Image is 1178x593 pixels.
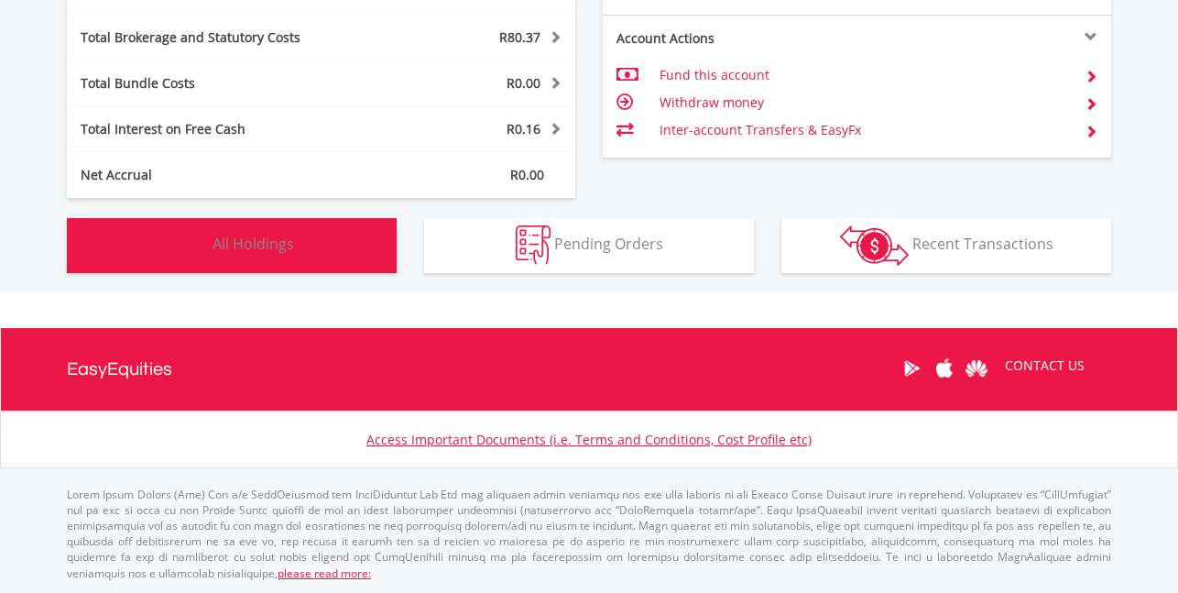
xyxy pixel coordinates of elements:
[912,234,1053,254] span: Recent Transactions
[516,225,551,265] img: pending_instructions-wht.png
[507,74,540,92] span: R0.00
[781,218,1111,273] button: Recent Transactions
[660,116,1071,144] td: Inter-account Transfers & EasyFx
[554,234,663,254] span: Pending Orders
[67,120,364,138] div: Total Interest on Free Cash
[960,340,992,397] a: Huawei
[507,120,540,137] span: R0.16
[424,218,754,273] button: Pending Orders
[992,340,1097,391] a: CONTACT US
[660,89,1071,116] td: Withdraw money
[67,328,172,411] a: EasyEquities
[67,28,364,47] div: Total Brokerage and Statutory Costs
[67,74,364,93] div: Total Bundle Costs
[840,225,909,266] img: transactions-zar-wht.png
[67,487,1111,581] p: Lorem Ipsum Dolors (Ame) Con a/e SeddOeiusmod tem InciDiduntut Lab Etd mag aliquaen admin veniamq...
[278,566,371,581] a: please read more:
[499,28,540,46] span: R80.37
[928,340,960,397] a: Apple
[660,61,1071,89] td: Fund this account
[366,431,812,448] a: Access Important Documents (i.e. Terms and Conditions, Cost Profile etc)
[896,340,928,397] a: Google Play
[169,225,209,265] img: holdings-wht.png
[67,218,397,273] button: All Holdings
[67,166,364,184] div: Net Accrual
[510,166,544,183] span: R0.00
[603,29,857,48] div: Account Actions
[213,234,294,254] span: All Holdings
